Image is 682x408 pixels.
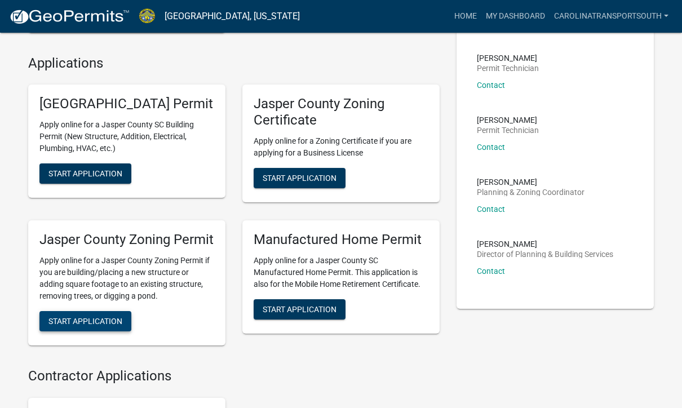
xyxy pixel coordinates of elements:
[254,135,428,159] p: Apply online for a Zoning Certificate if you are applying for a Business License
[39,96,214,112] h5: [GEOGRAPHIC_DATA] Permit
[477,81,505,90] a: Contact
[477,54,539,62] p: [PERSON_NAME]
[165,7,300,26] a: [GEOGRAPHIC_DATA], [US_STATE]
[39,232,214,248] h5: Jasper County Zoning Permit
[254,255,428,290] p: Apply online for a Jasper County SC Manufactured Home Permit. This application is also for the Mo...
[477,267,505,276] a: Contact
[450,6,481,27] a: Home
[48,169,122,178] span: Start Application
[48,316,122,325] span: Start Application
[254,299,346,320] button: Start Application
[550,6,673,27] a: carolinatransportsouth
[28,55,440,354] wm-workflow-list-section: Applications
[39,163,131,184] button: Start Application
[477,64,539,72] p: Permit Technician
[39,119,214,154] p: Apply online for a Jasper County SC Building Permit (New Structure, Addition, Electrical, Plumbin...
[28,368,440,384] h4: Contractor Applications
[477,116,539,124] p: [PERSON_NAME]
[477,143,505,152] a: Contact
[477,126,539,134] p: Permit Technician
[477,250,613,258] p: Director of Planning & Building Services
[39,311,131,331] button: Start Application
[254,232,428,248] h5: Manufactured Home Permit
[477,188,584,196] p: Planning & Zoning Coordinator
[139,8,156,24] img: Jasper County, South Carolina
[39,255,214,302] p: Apply online for a Jasper County Zoning Permit if you are building/placing a new structure or add...
[28,55,440,72] h4: Applications
[263,304,336,313] span: Start Application
[263,174,336,183] span: Start Application
[254,96,428,128] h5: Jasper County Zoning Certificate
[254,168,346,188] button: Start Application
[477,205,505,214] a: Contact
[481,6,550,27] a: My Dashboard
[477,178,584,186] p: [PERSON_NAME]
[477,240,613,248] p: [PERSON_NAME]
